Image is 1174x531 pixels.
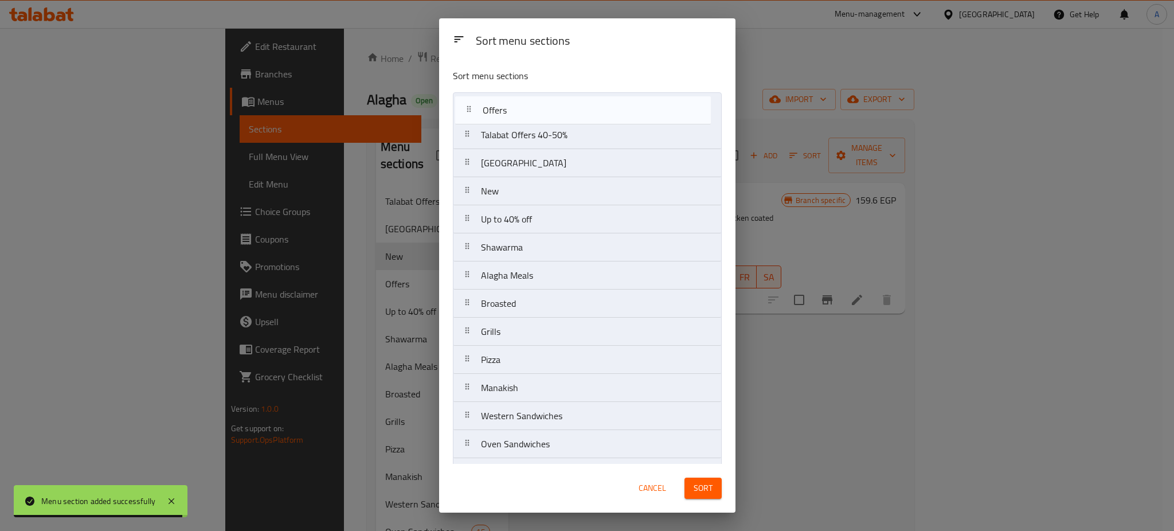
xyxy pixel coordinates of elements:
[471,29,726,54] div: Sort menu sections
[453,69,666,83] p: Sort menu sections
[639,481,666,495] span: Cancel
[684,478,722,499] button: Sort
[694,481,713,495] span: Sort
[41,495,155,507] div: Menu section added successfully
[634,478,671,499] button: Cancel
